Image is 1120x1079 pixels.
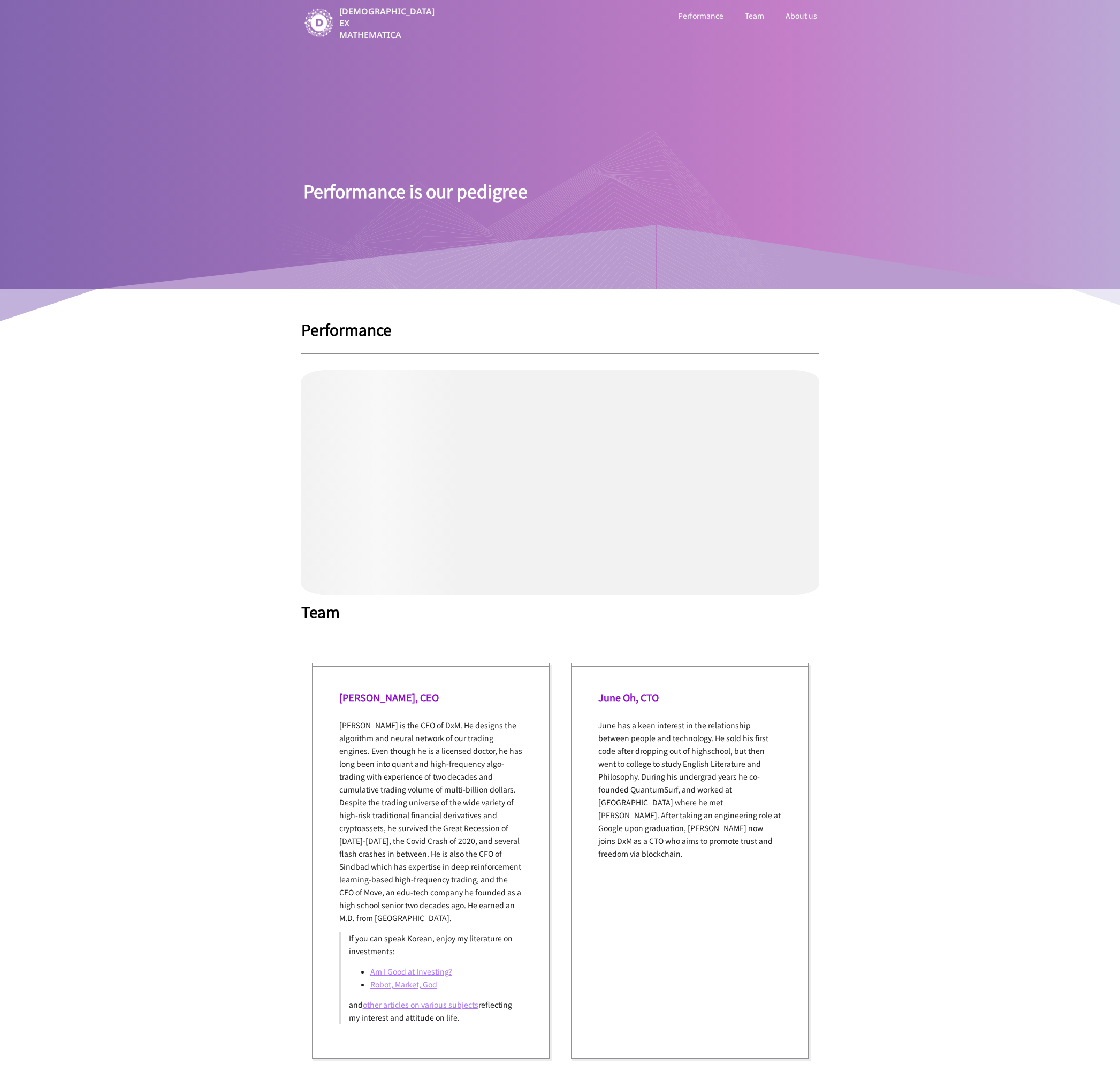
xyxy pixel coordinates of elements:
a: Robot, Market, God [370,979,437,990]
a: Team [743,9,766,22]
p: and reflecting my interest and attitude on life. [349,998,515,1024]
p: [PERSON_NAME] is the CEO of DxM. He designs the algorithm and neural network of our trading engin... [339,719,522,924]
h1: Team [301,603,819,620]
h1: [PERSON_NAME], CEO [339,690,522,704]
img: image [303,7,334,39]
h1: June Oh, CTO [598,690,781,704]
a: Performance [676,9,726,22]
p: June has a keen interest in the relationship between people and technology. He sold his first cod... [598,719,781,860]
p: [DEMOGRAPHIC_DATA] EX MATHEMATICA [339,5,437,41]
a: other articles on various subjects [363,999,478,1010]
h1: Performance [301,321,819,337]
a: Am I Good at Investing? [370,966,452,977]
a: About us [783,9,819,22]
p: If you can speak Korean, enjoy my literature on investments: [349,932,515,957]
